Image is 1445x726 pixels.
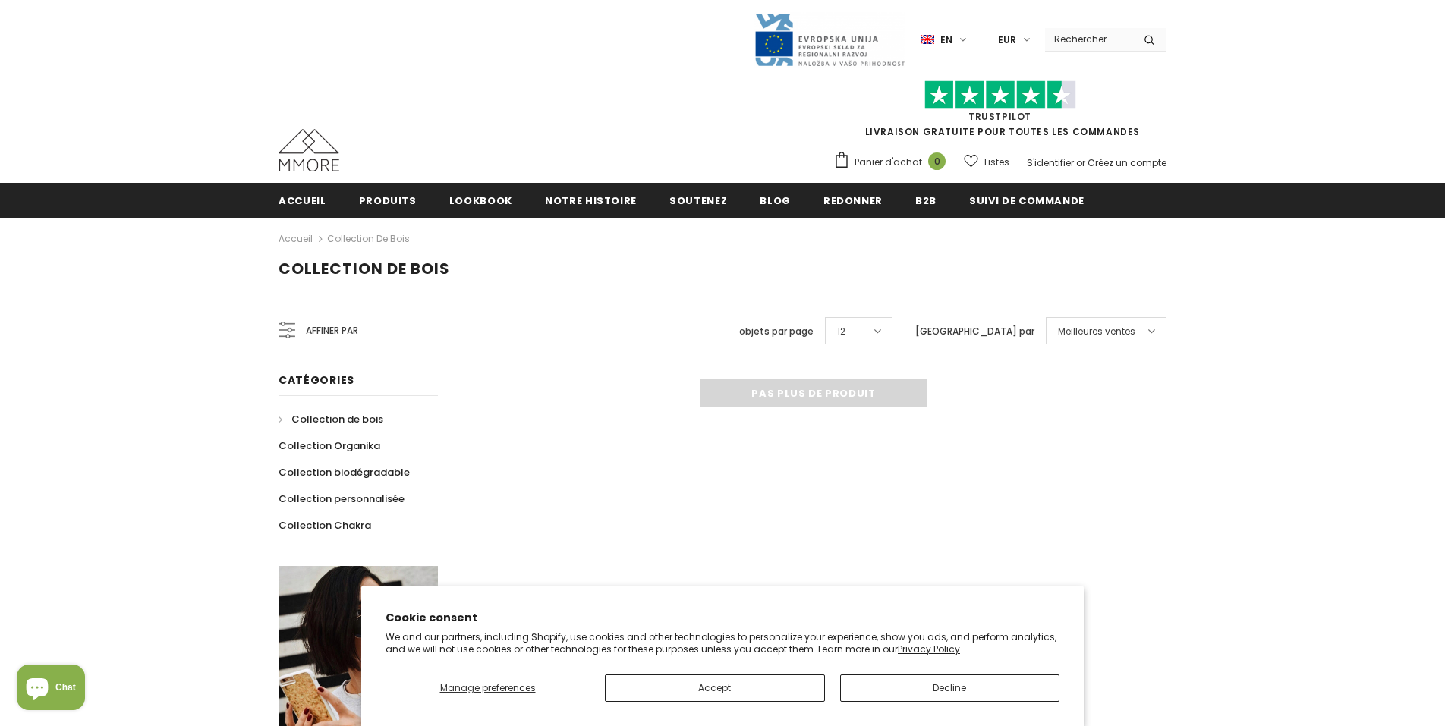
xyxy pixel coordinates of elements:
[279,432,380,459] a: Collection Organika
[833,87,1166,138] span: LIVRAISON GRATUITE POUR TOUTES LES COMMANDES
[306,322,358,339] span: Affiner par
[754,33,905,46] a: Javni Razpis
[1088,156,1166,169] a: Créez un compte
[928,152,946,170] span: 0
[968,110,1031,123] a: TrustPilot
[279,230,313,248] a: Accueil
[924,80,1076,110] img: Faites confiance aux étoiles pilotes
[760,193,791,208] span: Blog
[449,183,512,217] a: Lookbook
[279,459,410,486] a: Collection biodégradable
[1027,156,1074,169] a: S'identifier
[833,151,953,174] a: Panier d'achat 0
[739,324,814,339] label: objets par page
[823,193,883,208] span: Redonner
[279,372,354,388] span: Catégories
[279,406,383,432] a: Collection de bois
[1058,324,1135,339] span: Meilleures ventes
[327,232,410,245] a: Collection de bois
[605,674,825,702] button: Accept
[915,193,937,208] span: B2B
[898,643,960,655] a: Privacy Policy
[545,193,637,208] span: Notre histoire
[279,258,450,279] span: Collection de bois
[915,324,1034,339] label: [GEOGRAPHIC_DATA] par
[279,129,339,171] img: Cas MMORE
[669,183,727,217] a: soutenez
[921,33,934,46] img: i-lang-1.png
[279,193,326,208] span: Accueil
[279,183,326,217] a: Accueil
[855,155,922,170] span: Panier d'achat
[1045,28,1132,50] input: Search Site
[969,183,1085,217] a: Suivi de commande
[940,33,952,48] span: en
[545,183,637,217] a: Notre histoire
[760,183,791,217] a: Blog
[279,486,405,512] a: Collection personnalisée
[386,610,1059,626] h2: Cookie consent
[449,193,512,208] span: Lookbook
[12,665,90,714] inbox-online-store-chat: Shopify online store chat
[823,183,883,217] a: Redonner
[1076,156,1085,169] span: or
[964,149,1009,175] a: Listes
[998,33,1016,48] span: EUR
[669,193,727,208] span: soutenez
[279,512,371,539] a: Collection Chakra
[291,412,383,426] span: Collection de bois
[837,324,845,339] span: 12
[440,681,536,694] span: Manage preferences
[279,518,371,533] span: Collection Chakra
[754,12,905,68] img: Javni Razpis
[279,465,410,479] span: Collection biodégradable
[386,674,590,702] button: Manage preferences
[359,183,417,217] a: Produits
[915,183,937,217] a: B2B
[840,674,1060,702] button: Decline
[279,438,380,453] span: Collection Organika
[359,193,417,208] span: Produits
[386,631,1059,655] p: We and our partners, including Shopify, use cookies and other technologies to personalize your ex...
[279,492,405,506] span: Collection personnalisée
[969,193,1085,208] span: Suivi de commande
[984,155,1009,170] span: Listes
